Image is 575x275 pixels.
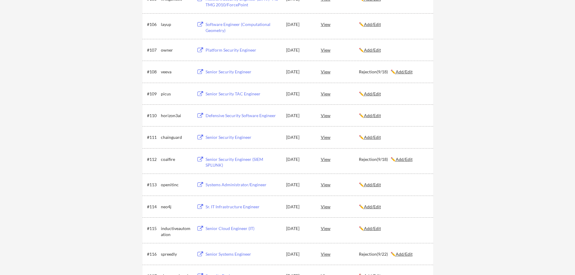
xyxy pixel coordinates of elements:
[161,113,191,119] div: horizon3ai
[206,251,280,257] div: Senior Systems Engineer
[359,251,428,257] div: Rejection(9/22) ✏️
[359,204,428,210] div: ✏️
[364,182,381,187] u: Add/Edit
[206,69,280,75] div: Senior Security Engineer
[321,223,359,234] div: View
[206,182,280,188] div: Systems Administrator/Engineer
[147,204,159,210] div: #114
[147,69,159,75] div: #108
[286,204,313,210] div: [DATE]
[364,22,381,27] u: Add/Edit
[161,225,191,237] div: inductiveautomation
[147,91,159,97] div: #109
[286,91,313,97] div: [DATE]
[286,21,313,27] div: [DATE]
[364,47,381,53] u: Add/Edit
[396,157,413,162] u: Add/Edit
[286,251,313,257] div: [DATE]
[359,21,428,27] div: ✏️
[161,47,191,53] div: owner
[206,204,280,210] div: Sr. IT Infrastructure Engineer
[161,134,191,140] div: chainguard
[161,69,191,75] div: veeva
[161,182,191,188] div: openitinc
[206,225,280,232] div: Senior Cloud Engineer (IT)
[321,66,359,77] div: View
[364,226,381,231] u: Add/Edit
[147,113,159,119] div: #110
[364,204,381,209] u: Add/Edit
[321,248,359,259] div: View
[321,179,359,190] div: View
[396,69,413,74] u: Add/Edit
[161,156,191,162] div: coalfire
[359,156,428,162] div: Rejection(9/18) ✏️
[359,69,428,75] div: Rejection(9/18) ✏️
[161,91,191,97] div: picus
[206,134,280,140] div: Senior Security Engineer
[147,182,159,188] div: #113
[286,69,313,75] div: [DATE]
[359,113,428,119] div: ✏️
[396,251,413,257] u: Add/Edit
[147,134,159,140] div: #111
[286,182,313,188] div: [DATE]
[321,132,359,142] div: View
[321,19,359,30] div: View
[359,47,428,53] div: ✏️
[206,156,280,168] div: Senior Security Engineer (SIEM SPLUNK)
[321,44,359,55] div: View
[147,156,159,162] div: #112
[364,113,381,118] u: Add/Edit
[364,135,381,140] u: Add/Edit
[359,134,428,140] div: ✏️
[321,201,359,212] div: View
[147,21,159,27] div: #106
[286,225,313,232] div: [DATE]
[161,21,191,27] div: layup
[286,47,313,53] div: [DATE]
[286,113,313,119] div: [DATE]
[147,225,159,232] div: #115
[147,47,159,53] div: #107
[321,88,359,99] div: View
[161,251,191,257] div: spreedly
[206,113,280,119] div: Defensive Security Software Engineer
[321,154,359,165] div: View
[286,134,313,140] div: [DATE]
[359,182,428,188] div: ✏️
[161,204,191,210] div: neo4j
[364,91,381,96] u: Add/Edit
[359,225,428,232] div: ✏️
[286,156,313,162] div: [DATE]
[206,21,280,33] div: Software Engineer (Computational Geometry)
[147,251,159,257] div: #116
[359,91,428,97] div: ✏️
[206,91,280,97] div: Senior Security TAC Engineer
[321,110,359,121] div: View
[206,47,280,53] div: Platform Security Engineer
